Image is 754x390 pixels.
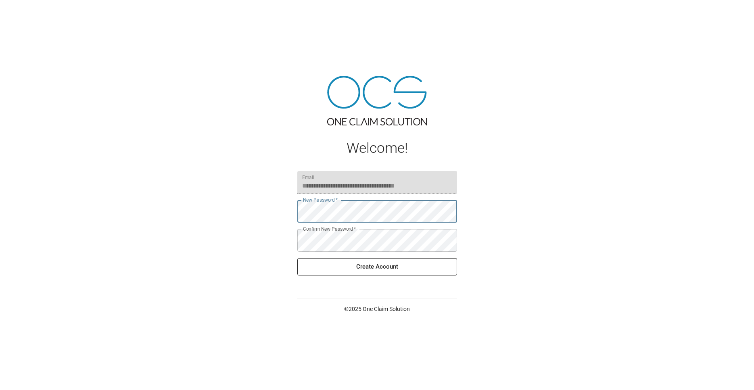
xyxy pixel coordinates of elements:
[303,225,356,232] label: Confirm New Password
[327,76,427,125] img: ocs-logo-tra.png
[303,196,338,203] label: New Password
[302,174,314,181] label: Email
[10,5,42,21] img: ocs-logo-white-transparent.png
[297,258,457,275] button: Create Account
[297,140,457,156] h1: Welcome!
[297,305,457,313] p: © 2025 One Claim Solution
